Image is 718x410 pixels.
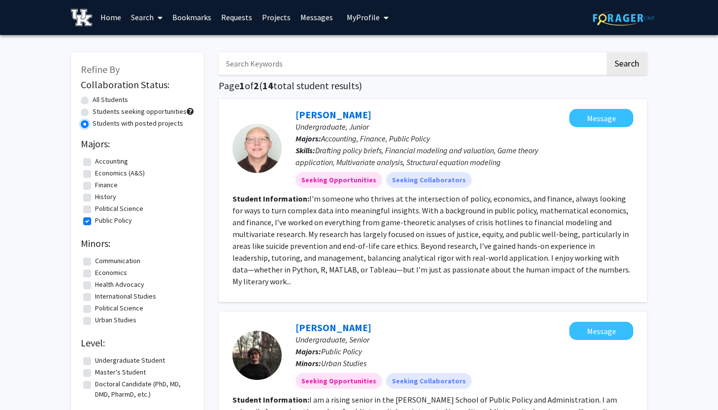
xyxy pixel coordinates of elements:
[95,204,143,214] label: Political Science
[95,180,118,190] label: Finance
[95,168,145,178] label: Economics (A&S)
[95,303,143,313] label: Political Science
[569,322,633,340] button: Message Ethan Speer
[95,279,144,290] label: Health Advocacy
[232,194,630,286] fg-read-more: I'm someone who thrives at the intersection of policy, economics, and finance, always looking for...
[386,172,472,188] mat-chip: Seeking Collaborators
[93,118,183,129] label: Students with posted projects
[81,79,194,91] h2: Collaboration Status:
[347,12,380,22] span: My Profile
[95,315,136,325] label: Urban Studies
[95,355,165,366] label: Undergraduate Student
[93,106,187,117] label: Students seeking opportunities
[295,321,371,334] a: [PERSON_NAME]
[93,95,128,105] label: All Students
[239,79,245,92] span: 1
[321,346,362,356] span: Public Policy
[95,367,146,377] label: Master's Student
[219,80,647,92] h1: Page of ( total student results)
[295,346,321,356] b: Majors:
[81,337,194,349] h2: Level:
[95,156,128,167] label: Accounting
[569,109,633,127] button: Message Sawyer Mustopoh
[295,134,321,143] b: Majors:
[321,358,366,368] span: Urban Studies
[262,79,273,92] span: 14
[95,291,156,302] label: International Studies
[7,366,42,403] iframe: Chat
[386,373,472,389] mat-chip: Seeking Collaborators
[219,52,605,75] input: Search Keywords
[295,172,382,188] mat-chip: Seeking Opportunities
[81,63,120,75] span: Refine By
[295,122,369,132] span: Undergraduate, Junior
[254,79,259,92] span: 2
[295,358,321,368] b: Minors:
[232,395,309,405] b: Student Information:
[95,192,116,202] label: History
[295,335,369,344] span: Undergraduate, Senior
[95,215,132,226] label: Public Policy
[607,52,647,75] button: Search
[232,194,309,204] b: Student Information:
[71,9,92,26] img: University of Kentucky Logo
[295,145,315,155] b: Skills:
[295,145,538,167] span: Drafting policy briefs, Financial modeling and valuation, Game theory application, Multivariate a...
[321,134,430,143] span: Accounting, Finance, Public Policy
[95,256,140,266] label: Communication
[81,238,194,249] h2: Minors:
[295,373,382,389] mat-chip: Seeking Opportunities
[95,268,127,278] label: Economics
[593,10,654,26] img: ForagerOne Logo
[295,108,371,121] a: [PERSON_NAME]
[81,138,194,150] h2: Majors:
[95,379,192,400] label: Doctoral Candidate (PhD, MD, DMD, PharmD, etc.)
